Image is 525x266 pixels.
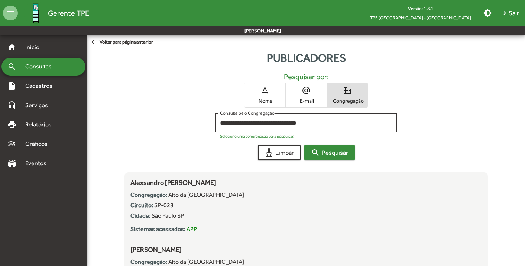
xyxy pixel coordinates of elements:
mat-icon: menu [3,6,18,20]
mat-icon: logout [498,9,507,17]
span: São Paulo SP [152,212,184,219]
button: Pesquisar [304,145,355,160]
span: Alto da [GEOGRAPHIC_DATA] [168,191,244,198]
span: TPE [GEOGRAPHIC_DATA] - [GEOGRAPHIC_DATA] [364,13,477,22]
div: Publicadores [87,49,525,66]
strong: Sistemas acessados: [130,225,185,233]
h5: Pesquisar por: [130,72,482,81]
mat-icon: brightness_medium [483,9,492,17]
span: Relatórios [21,120,61,129]
mat-icon: stadium [7,159,16,168]
mat-icon: home [7,43,16,52]
button: Nome [244,83,285,107]
span: E-mail [288,97,325,104]
mat-icon: print [7,120,16,129]
span: Gráficos [21,140,58,148]
span: [PERSON_NAME] [130,246,182,253]
mat-icon: multiline_chart [7,140,16,148]
strong: Cidade: [130,212,150,219]
mat-icon: domain [343,86,352,95]
span: APP [187,225,197,233]
span: Limpar [265,146,294,159]
img: Logo [24,1,48,25]
span: Serviços [21,101,58,110]
button: Limpar [258,145,301,160]
span: Eventos [21,159,56,168]
span: Cadastros [21,81,62,90]
mat-icon: headset_mic [7,101,16,110]
a: Gerente TPE [18,1,89,25]
span: Nome [246,97,283,104]
button: Sair [495,6,522,20]
div: Versão: 1.8.1 [364,4,477,13]
span: Início [21,43,50,52]
button: Congregação [327,83,368,107]
mat-icon: search [311,148,320,157]
span: Alto da [GEOGRAPHIC_DATA] [168,258,244,265]
button: E-mail [286,83,327,107]
span: Sair [498,6,519,20]
span: Pesquisar [311,146,348,159]
mat-hint: Selecione uma congregação para pesquisar. [220,134,294,138]
mat-icon: alternate_email [302,86,311,95]
mat-icon: text_rotation_none [260,86,269,95]
span: SP-028 [154,202,174,209]
mat-icon: cleaning_services [265,148,273,157]
span: Gerente TPE [48,7,89,19]
span: Consultas [21,62,61,71]
strong: Congregação: [130,191,167,198]
span: Congregação [329,97,366,104]
mat-icon: note_add [7,81,16,90]
mat-icon: arrow_back [90,38,100,47]
span: Voltar para página anterior [90,38,153,47]
span: Alexsandro [PERSON_NAME] [130,179,216,186]
mat-icon: search [7,62,16,71]
strong: Circuito: [130,202,153,209]
strong: Congregação: [130,258,167,265]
